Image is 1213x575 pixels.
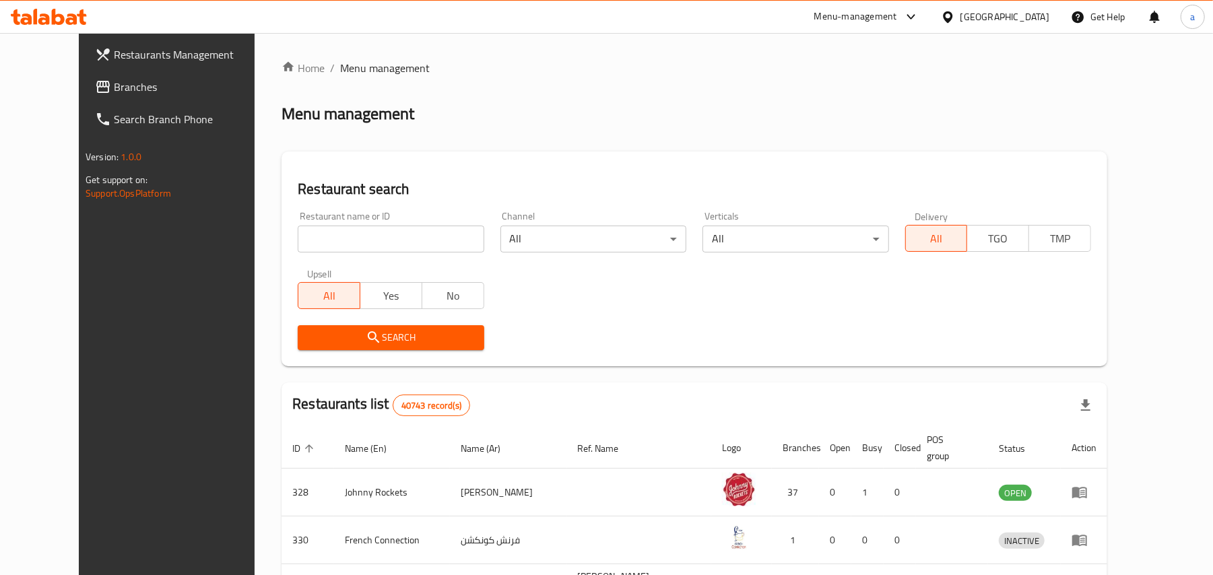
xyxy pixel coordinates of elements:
td: French Connection [334,516,450,564]
a: Support.OpsPlatform [86,184,171,202]
span: TGO [973,229,1024,248]
div: All [702,226,888,252]
span: All [911,229,962,248]
span: 1.0.0 [121,148,141,166]
img: Johnny Rockets [722,473,756,506]
span: OPEN [999,485,1032,501]
span: Name (En) [345,440,404,456]
td: 0 [819,516,851,564]
span: Branches [114,79,271,95]
td: 1 [851,469,884,516]
button: Search [298,325,484,350]
button: No [422,282,484,309]
a: Branches [84,71,282,103]
span: 40743 record(s) [393,399,469,412]
span: No [428,286,479,306]
span: TMP [1035,229,1086,248]
td: 1 [772,516,819,564]
span: All [304,286,355,306]
th: Open [819,428,851,469]
td: 0 [819,469,851,516]
label: Upsell [307,269,332,278]
a: Restaurants Management [84,38,282,71]
input: Search for restaurant name or ID.. [298,226,484,252]
div: Menu [1072,532,1096,548]
th: Action [1061,428,1107,469]
a: Search Branch Phone [84,103,282,135]
td: فرنش كونكشن [450,516,567,564]
th: Busy [851,428,884,469]
li: / [330,60,335,76]
span: Search Branch Phone [114,111,271,127]
span: Menu management [340,60,430,76]
div: [GEOGRAPHIC_DATA] [960,9,1049,24]
button: TMP [1028,225,1091,252]
h2: Restaurant search [298,179,1091,199]
th: Logo [711,428,772,469]
td: 330 [282,516,334,564]
span: Search [308,329,473,346]
td: Johnny Rockets [334,469,450,516]
span: ID [292,440,318,456]
div: Menu [1072,484,1096,500]
td: 37 [772,469,819,516]
h2: Menu management [282,103,414,125]
div: Menu-management [814,9,897,25]
span: Yes [366,286,417,306]
span: a [1190,9,1195,24]
span: Restaurants Management [114,46,271,63]
img: French Connection [722,520,756,554]
div: Export file [1070,389,1102,421]
td: 0 [884,469,916,516]
span: Ref. Name [578,440,636,456]
th: Branches [772,428,819,469]
td: 0 [851,516,884,564]
span: Version: [86,148,119,166]
span: POS group [927,432,972,464]
span: INACTIVE [999,533,1045,549]
nav: breadcrumb [282,60,1107,76]
th: Closed [884,428,916,469]
div: Total records count [393,395,470,416]
button: All [905,225,968,252]
button: Yes [360,282,422,309]
span: Get support on: [86,171,147,189]
td: 328 [282,469,334,516]
button: All [298,282,360,309]
button: TGO [966,225,1029,252]
a: Home [282,60,325,76]
td: 0 [884,516,916,564]
label: Delivery [915,211,948,221]
td: [PERSON_NAME] [450,469,567,516]
span: Name (Ar) [461,440,518,456]
div: All [500,226,686,252]
span: Status [999,440,1043,456]
h2: Restaurants list [292,394,470,416]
